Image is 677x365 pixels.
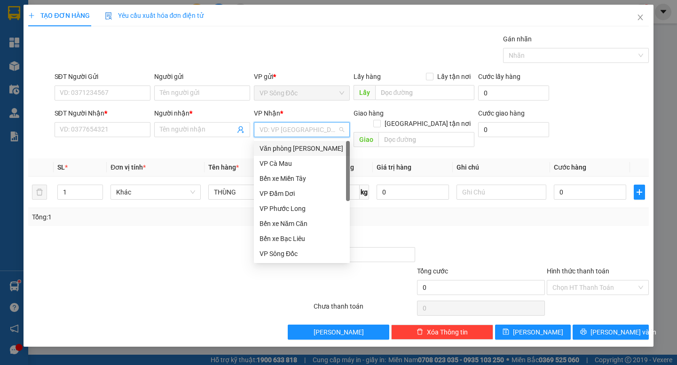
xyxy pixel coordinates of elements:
[503,328,509,336] span: save
[634,188,645,196] span: plus
[254,141,350,156] div: Văn phòng Hồ Chí Minh
[260,233,344,244] div: Bến xe Bạc Liêu
[55,71,150,82] div: SĐT Người Gửi
[433,71,474,82] span: Lấy tận nơi
[260,86,344,100] span: VP Sông Đốc
[288,325,390,340] button: [PERSON_NAME]
[54,6,133,18] b: [PERSON_NAME]
[495,325,571,340] button: save[PERSON_NAME]
[354,109,384,117] span: Giao hàng
[208,185,298,200] input: VD: Bàn, Ghế
[427,327,468,337] span: Xóa Thông tin
[360,185,369,200] span: kg
[105,12,112,20] img: icon
[354,132,378,147] span: Giao
[57,163,65,171] span: SL
[254,71,350,82] div: VP gửi
[254,109,280,117] span: VP Nhận
[478,73,520,80] label: Cước lấy hàng
[314,327,364,337] span: [PERSON_NAME]
[377,185,449,200] input: 0
[381,118,474,129] span: [GEOGRAPHIC_DATA] tận nơi
[260,203,344,214] div: VP Phước Long
[260,218,344,229] div: Bến xe Năm Căn
[254,231,350,246] div: Bến xe Bạc Liêu
[254,186,350,201] div: VP Đầm Dơi
[254,246,350,261] div: VP Sông Đốc
[254,201,350,216] div: VP Phước Long
[54,34,62,42] span: phone
[260,249,344,259] div: VP Sông Đốc
[55,108,150,118] div: SĐT Người Nhận
[417,328,423,336] span: delete
[457,185,546,200] input: Ghi Chú
[590,327,656,337] span: [PERSON_NAME] và In
[453,158,550,177] th: Ghi chú
[547,267,609,275] label: Hình thức thanh toán
[627,5,653,31] button: Close
[478,122,549,137] input: Cước giao hàng
[260,143,344,154] div: Văn phòng [PERSON_NAME]
[254,171,350,186] div: Bến xe Miền Tây
[375,85,474,100] input: Dọc đường
[110,163,146,171] span: Đơn vị tính
[28,12,89,19] span: TẠO ĐƠN HÀNG
[28,12,35,19] span: plus
[237,126,244,133] span: user-add
[573,325,648,340] button: printer[PERSON_NAME] và In
[54,23,62,30] span: environment
[391,325,493,340] button: deleteXóa Thông tin
[105,12,204,19] span: Yêu cầu xuất hóa đơn điện tử
[254,156,350,171] div: VP Cà Mau
[417,267,448,275] span: Tổng cước
[260,188,344,199] div: VP Đầm Dơi
[377,163,411,171] span: Giá trị hàng
[634,185,645,200] button: plus
[503,35,532,43] label: Gán nhãn
[260,158,344,169] div: VP Cà Mau
[378,132,474,147] input: Dọc đường
[554,163,586,171] span: Cước hàng
[354,73,381,80] span: Lấy hàng
[513,327,563,337] span: [PERSON_NAME]
[254,216,350,231] div: Bến xe Năm Căn
[354,85,375,100] span: Lấy
[154,108,250,118] div: Người nhận
[4,32,179,44] li: 02839.63.63.63
[478,109,525,117] label: Cước giao hàng
[4,21,179,32] li: 85 [PERSON_NAME]
[154,71,250,82] div: Người gửi
[208,163,239,171] span: Tên hàng
[32,185,47,200] button: delete
[116,185,195,199] span: Khác
[4,59,113,74] b: GỬI : VP Sông Đốc
[313,301,417,318] div: Chưa thanh toán
[580,328,587,336] span: printer
[260,173,344,184] div: Bến xe Miền Tây
[478,85,549,101] input: Cước lấy hàng
[32,212,262,222] div: Tổng: 1
[637,14,644,21] span: close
